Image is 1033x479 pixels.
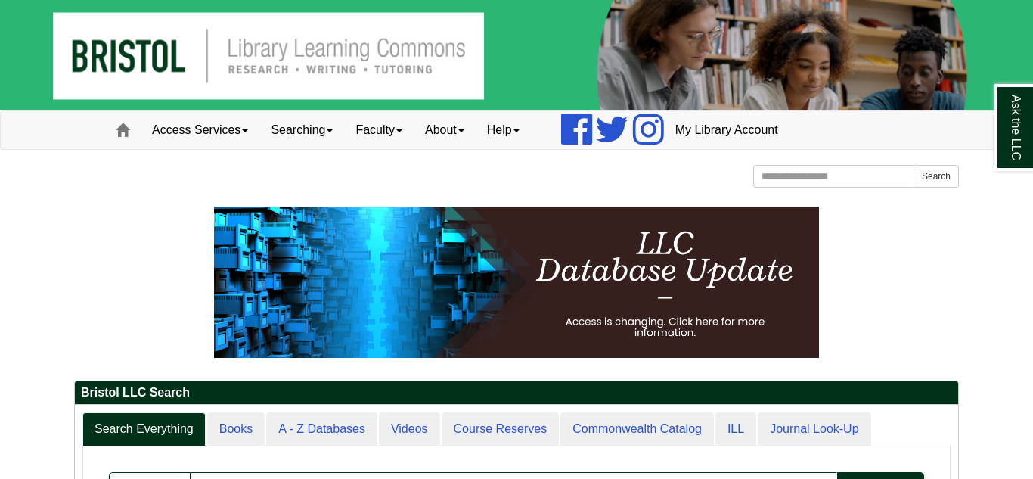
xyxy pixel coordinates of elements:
a: About [414,111,476,149]
a: Journal Look-Up [758,412,870,446]
a: ILL [715,412,756,446]
a: Search Everything [82,412,206,446]
a: Course Reserves [442,412,560,446]
a: Access Services [141,111,259,149]
img: HTML tutorial [214,207,819,358]
a: Commonwealth Catalog [560,412,714,446]
a: Help [476,111,531,149]
a: Faculty [344,111,414,149]
a: My Library Account [664,111,789,149]
a: Books [207,412,265,446]
a: Videos [379,412,440,446]
button: Search [914,165,959,188]
a: Searching [259,111,344,149]
h2: Bristol LLC Search [75,381,958,405]
a: A - Z Databases [266,412,377,446]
